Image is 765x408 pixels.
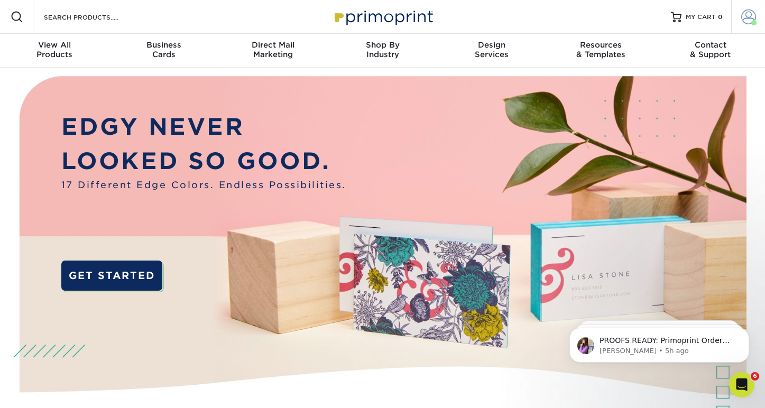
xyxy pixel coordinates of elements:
div: Industry [328,40,437,59]
div: & Support [656,40,765,59]
a: Contact& Support [656,34,765,68]
div: Marketing [218,40,328,59]
a: Direct MailMarketing [218,34,328,68]
span: Business [109,40,219,50]
span: Shop By [328,40,437,50]
span: 17 Different Edge Colors. Endless Possibilities. [61,178,346,192]
span: 0 [718,13,723,21]
span: 6 [751,372,759,381]
span: Direct Mail [218,40,328,50]
span: Design [437,40,547,50]
iframe: Intercom notifications message [554,305,765,379]
span: MY CART [686,13,716,22]
iframe: Intercom live chat [729,372,754,397]
span: Resources [547,40,656,50]
div: Services [437,40,547,59]
a: DesignServices [437,34,547,68]
a: Shop ByIndustry [328,34,437,68]
div: & Templates [547,40,656,59]
iframe: Google Customer Reviews [3,376,90,404]
input: SEARCH PRODUCTS..... [43,11,146,23]
span: Contact [656,40,765,50]
a: GET STARTED [61,261,163,291]
img: Primoprint [330,5,436,28]
a: Resources& Templates [547,34,656,68]
p: EDGY NEVER [61,109,346,144]
p: LOOKED SO GOOD. [61,144,346,178]
div: Cards [109,40,219,59]
a: BusinessCards [109,34,219,68]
